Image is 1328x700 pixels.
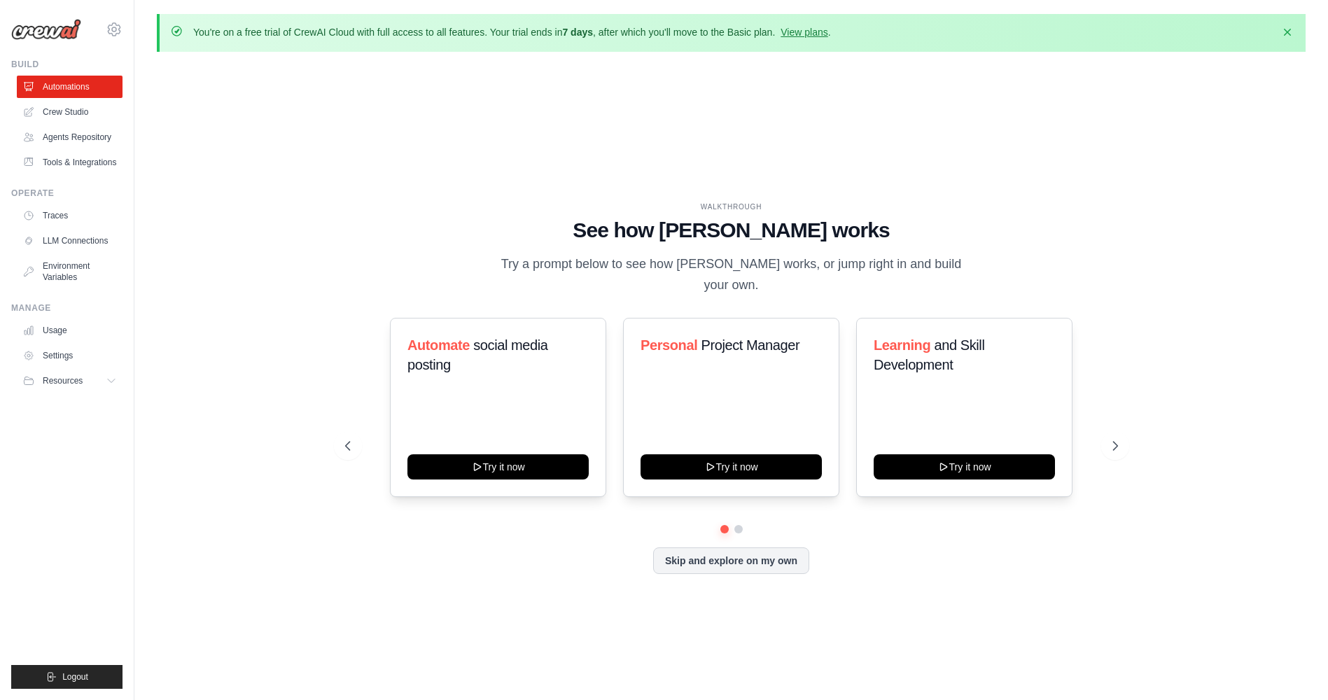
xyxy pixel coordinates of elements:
button: Try it now [407,454,589,479]
button: Logout [11,665,123,689]
img: Logo [11,19,81,40]
a: Crew Studio [17,101,123,123]
div: Operate [11,188,123,199]
a: Settings [17,344,123,367]
span: and Skill Development [874,337,984,372]
a: Agents Repository [17,126,123,148]
a: Tools & Integrations [17,151,123,174]
span: Learning [874,337,930,353]
span: Personal [641,337,697,353]
p: Try a prompt below to see how [PERSON_NAME] works, or jump right in and build your own. [496,254,967,295]
a: View plans [781,27,827,38]
a: Automations [17,76,123,98]
button: Try it now [641,454,822,479]
div: Manage [11,302,123,314]
p: You're on a free trial of CrewAI Cloud with full access to all features. Your trial ends in , aft... [193,25,831,39]
button: Try it now [874,454,1055,479]
a: Traces [17,204,123,227]
span: Project Manager [701,337,799,353]
a: LLM Connections [17,230,123,252]
h1: See how [PERSON_NAME] works [345,218,1118,243]
a: Usage [17,319,123,342]
button: Resources [17,370,123,392]
div: WALKTHROUGH [345,202,1118,212]
a: Environment Variables [17,255,123,288]
div: Build [11,59,123,70]
button: Skip and explore on my own [653,547,809,574]
strong: 7 days [562,27,593,38]
span: Logout [62,671,88,682]
span: Resources [43,375,83,386]
span: social media posting [407,337,548,372]
span: Automate [407,337,470,353]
